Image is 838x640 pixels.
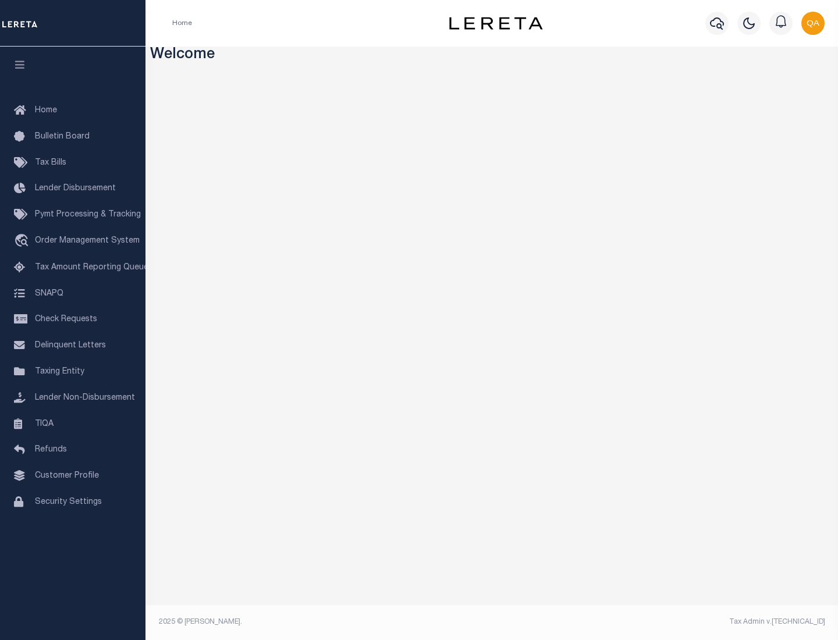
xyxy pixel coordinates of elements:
span: Lender Non-Disbursement [35,394,135,402]
h3: Welcome [150,47,834,65]
span: Customer Profile [35,472,99,480]
span: Taxing Entity [35,368,84,376]
span: Order Management System [35,237,140,245]
span: Pymt Processing & Tracking [35,211,141,219]
span: Security Settings [35,498,102,506]
div: Tax Admin v.[TECHNICAL_ID] [500,617,825,627]
div: 2025 © [PERSON_NAME]. [150,617,492,627]
span: Lender Disbursement [35,184,116,193]
span: Tax Amount Reporting Queue [35,264,148,272]
span: Bulletin Board [35,133,90,141]
span: SNAPQ [35,289,63,297]
i: travel_explore [14,234,33,249]
span: TIQA [35,419,54,428]
span: Tax Bills [35,159,66,167]
span: Home [35,106,57,115]
span: Check Requests [35,315,97,323]
img: svg+xml;base64,PHN2ZyB4bWxucz0iaHR0cDovL3d3dy53My5vcmcvMjAwMC9zdmciIHBvaW50ZXItZXZlbnRzPSJub25lIi... [801,12,825,35]
span: Refunds [35,446,67,454]
img: logo-dark.svg [449,17,542,30]
li: Home [172,18,192,29]
span: Delinquent Letters [35,342,106,350]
